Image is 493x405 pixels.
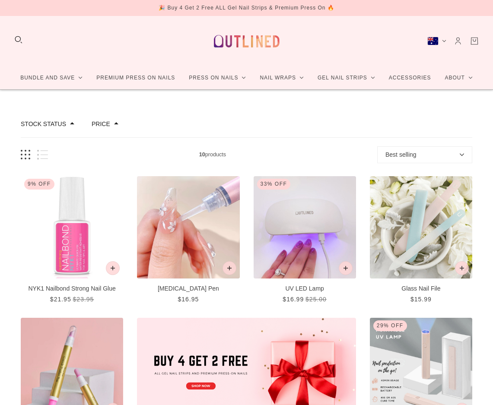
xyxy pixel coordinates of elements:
a: About [438,66,479,89]
div: 9% Off [24,179,54,190]
a: Gel Nail Strips [311,66,382,89]
a: Nail Wraps [253,66,311,89]
span: $25.00 [305,296,327,303]
button: Filter by Price [92,121,110,127]
button: Add to cart [339,261,353,275]
button: Add to cart [455,261,469,275]
span: $23.95 [73,296,94,303]
a: UV LED Lamp [254,176,356,304]
div: 🎉 Buy 4 Get 2 Free ALL Gel Nail Strips & Premium Press On 🔥 [159,3,334,13]
a: NYK1 Nailbond Strong Nail Glue [21,176,123,304]
button: Grid view [21,150,30,160]
a: Cart [470,36,479,46]
a: Bundle and Save [13,66,89,89]
a: Nail Removal Pen [137,176,239,304]
p: Glass Nail File [370,284,472,293]
a: Premium Press On Nails [89,66,182,89]
button: Search [14,35,23,44]
button: Best selling [377,146,472,163]
a: Accessories [382,66,438,89]
img: nail-removal-pen-accessories_700x.png [137,176,239,278]
div: 29% Off [373,320,407,331]
button: Australia [427,37,446,45]
p: UV LED Lamp [254,284,356,293]
a: Outlined [209,23,285,60]
p: NYK1 Nailbond Strong Nail Glue [21,284,123,293]
span: products [48,150,377,159]
button: Add to cart [223,261,236,275]
span: $16.95 [178,296,199,303]
div: 33% Off [257,179,291,190]
a: Account [453,36,463,46]
span: $15.99 [410,296,432,303]
span: $16.99 [283,296,304,303]
a: Press On Nails [182,66,253,89]
button: Add to cart [106,261,120,275]
span: $21.95 [50,296,71,303]
button: List view [37,150,48,160]
p: [MEDICAL_DATA] Pen [137,284,239,293]
button: Filter by Stock status [21,121,66,127]
a: Glass Nail File [370,176,472,304]
b: 10 [199,152,205,158]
